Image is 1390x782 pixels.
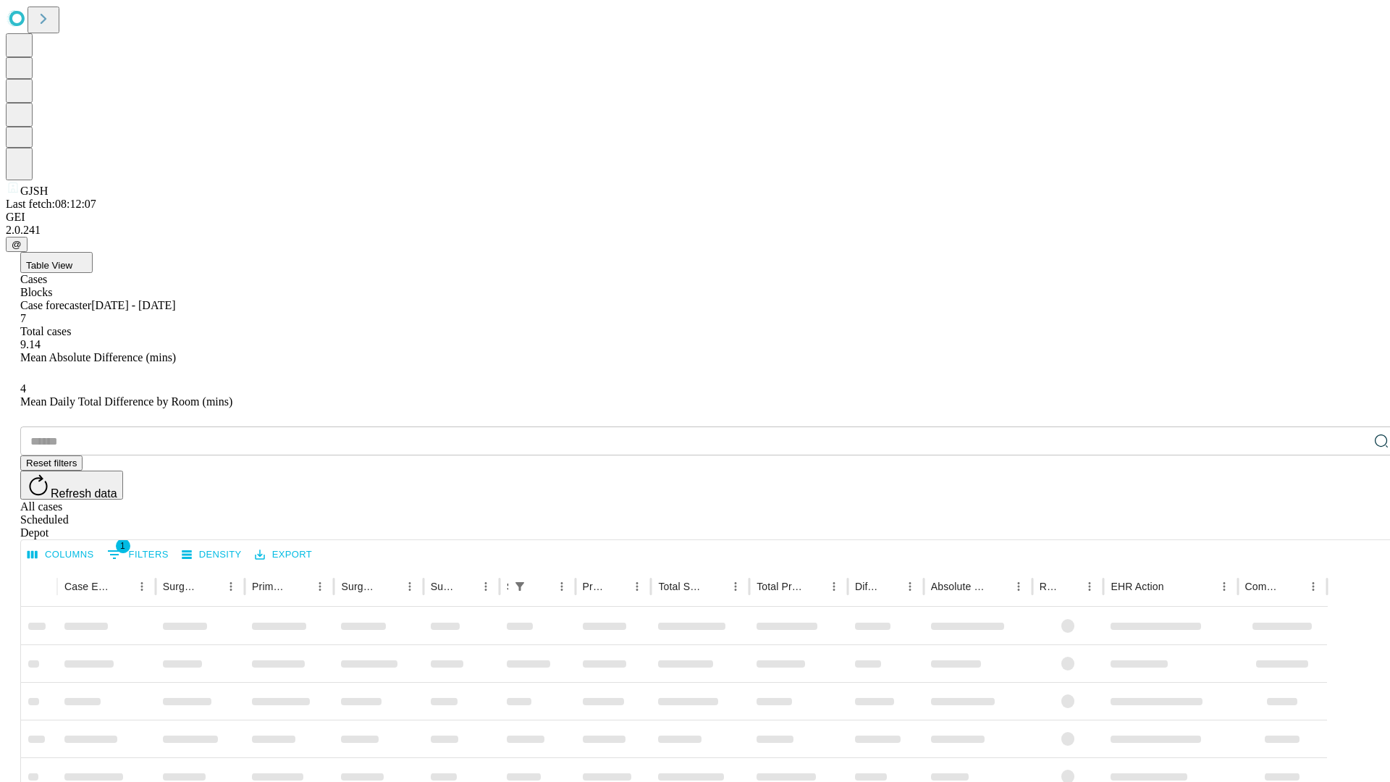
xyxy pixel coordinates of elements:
span: Total cases [20,325,71,337]
button: Show filters [104,543,172,566]
button: Sort [111,576,132,597]
div: Absolute Difference [931,581,987,592]
div: GEI [6,211,1384,224]
button: Select columns [24,544,98,566]
button: Menu [627,576,647,597]
button: Sort [1283,576,1303,597]
button: Menu [1303,576,1323,597]
div: Total Scheduled Duration [658,581,704,592]
div: EHR Action [1111,581,1163,592]
button: Sort [201,576,221,597]
button: Menu [1214,576,1234,597]
div: Surgery Date [431,581,454,592]
button: Sort [705,576,725,597]
span: Refresh data [51,487,117,500]
div: 1 active filter [510,576,530,597]
button: Sort [607,576,627,597]
span: 4 [20,382,26,395]
button: Show filters [510,576,530,597]
div: Resolved in EHR [1040,581,1058,592]
div: Primary Service [252,581,288,592]
button: Menu [552,576,572,597]
button: Menu [310,576,330,597]
button: Menu [400,576,420,597]
span: 7 [20,312,26,324]
span: @ [12,239,22,250]
button: Menu [221,576,241,597]
button: Sort [455,576,476,597]
div: Case Epic Id [64,581,110,592]
button: Menu [824,576,844,597]
div: Total Predicted Duration [757,581,802,592]
span: Table View [26,260,72,271]
button: @ [6,237,28,252]
div: Surgeon Name [163,581,199,592]
button: Menu [476,576,496,597]
span: Case forecaster [20,299,91,311]
button: Menu [900,576,920,597]
button: Export [251,544,316,566]
div: 2.0.241 [6,224,1384,237]
button: Sort [531,576,552,597]
span: 1 [116,539,130,553]
span: [DATE] - [DATE] [91,299,175,311]
button: Menu [1079,576,1100,597]
button: Sort [290,576,310,597]
span: 9.14 [20,338,41,350]
span: Last fetch: 08:12:07 [6,198,96,210]
span: GJSH [20,185,48,197]
button: Sort [804,576,824,597]
div: Comments [1245,581,1281,592]
button: Refresh data [20,471,123,500]
button: Menu [725,576,746,597]
button: Menu [1008,576,1029,597]
span: Reset filters [26,458,77,468]
button: Density [178,544,245,566]
button: Sort [1166,576,1186,597]
button: Sort [880,576,900,597]
button: Menu [132,576,152,597]
div: Surgery Name [341,581,377,592]
button: Reset filters [20,455,83,471]
button: Sort [988,576,1008,597]
div: Scheduled In Room Duration [507,581,508,592]
span: Mean Daily Total Difference by Room (mins) [20,395,232,408]
div: Difference [855,581,878,592]
button: Sort [1059,576,1079,597]
div: Predicted In Room Duration [583,581,606,592]
button: Sort [379,576,400,597]
button: Table View [20,252,93,273]
span: Mean Absolute Difference (mins) [20,351,176,363]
